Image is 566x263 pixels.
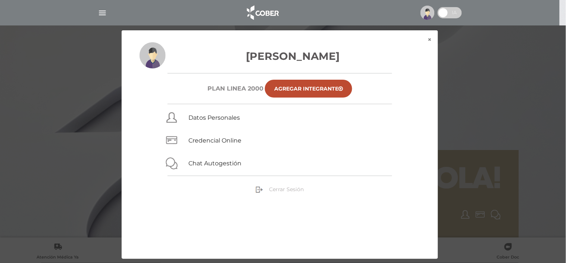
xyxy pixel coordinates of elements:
button: × [422,30,438,49]
h3: [PERSON_NAME] [140,48,420,64]
img: logo_cober_home-white.png [243,4,282,22]
img: Cober_menu-lines-white.svg [98,8,107,18]
img: sign-out.png [256,186,263,193]
img: profile-placeholder.svg [420,6,435,20]
a: Datos Personales [188,114,240,121]
a: Cerrar Sesión [256,186,304,192]
img: profile-placeholder.svg [140,42,166,68]
a: Credencial Online [188,137,241,144]
h6: Plan Linea 2000 [207,85,263,92]
a: Chat Autogestión [188,160,241,167]
a: Agregar Integrante [265,80,352,98]
span: Cerrar Sesión [269,186,304,193]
